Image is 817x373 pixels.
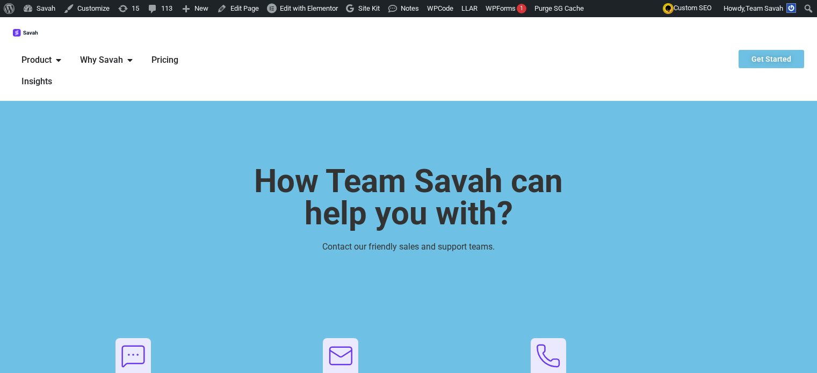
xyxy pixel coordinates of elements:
a: Pricing [151,54,178,67]
nav: Menu [13,49,208,92]
span: Why Savah [80,54,123,67]
span: Team Savah [746,4,783,12]
a: Insights [21,75,52,88]
span: Edit with Elementor [280,4,338,12]
span: Site Kit [358,4,380,12]
a: Get Started [739,50,804,68]
h2: How Team Savah can help you with? [103,165,715,230]
div: Menu Toggle [13,49,208,92]
p: Contact our friendly sales and support teams. [103,240,715,253]
div: 1 [517,4,526,13]
span: Product [21,54,52,67]
span: Get Started [751,55,791,63]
